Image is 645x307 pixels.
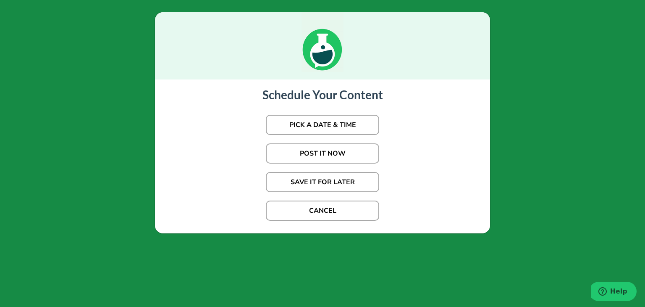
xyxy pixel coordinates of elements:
button: SAVE IT FOR LATER [266,172,379,192]
img: loading_green.c7b22621.gif [302,12,343,72]
h3: Schedule Your Content [163,88,482,102]
button: CANCEL [266,201,379,221]
button: POST IT NOW [266,143,379,164]
iframe: Opens a widget where you can find more information [591,282,637,303]
button: PICK A DATE & TIME [266,115,379,135]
